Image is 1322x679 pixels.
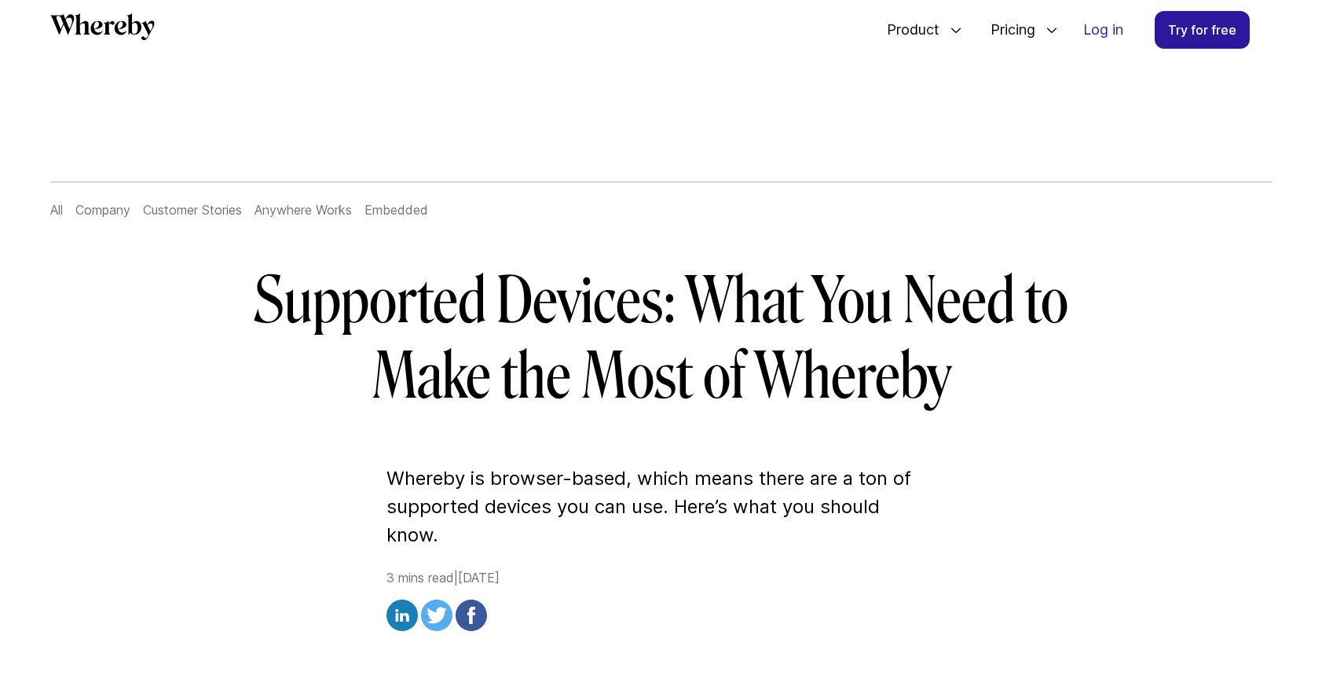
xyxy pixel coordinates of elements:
a: All [50,202,63,218]
svg: Whereby [50,13,155,40]
a: Company [75,202,130,218]
a: Try for free [1155,11,1250,49]
h1: Supported Devices: What You Need to Make the Most of Whereby [209,263,1114,414]
img: twitter [421,600,452,631]
a: Whereby [50,13,155,46]
img: linkedin [386,600,418,631]
span: Pricing [975,4,1039,56]
span: Product [871,4,943,56]
a: Log in [1071,12,1136,48]
div: 3 mins read | [DATE] [386,568,936,636]
a: Embedded [364,202,428,218]
img: facebook [456,600,487,631]
a: Anywhere Works [255,202,352,218]
p: Whereby is browser-based, which means there are a ton of supported devices you can use. Here’s wh... [386,464,936,549]
a: Customer Stories [143,202,242,218]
